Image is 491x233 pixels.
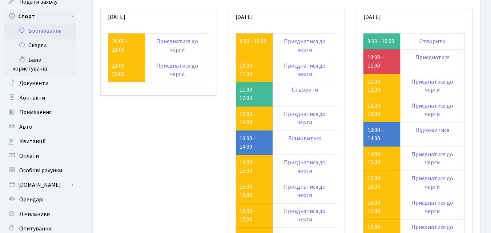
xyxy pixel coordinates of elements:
a: Приєднатися до черги [284,207,326,224]
a: Квитанції [4,134,76,149]
div: [DATE] [228,8,344,26]
a: Бронювання [4,24,76,38]
span: Опитування [19,225,51,233]
a: [DOMAIN_NAME] [4,178,76,192]
a: Приєднатися до черги [411,78,453,94]
a: 13:00 - 14:00 [367,126,383,142]
span: Особові рахунки [19,166,62,174]
a: Оплати [4,149,76,163]
span: Авто [19,123,32,131]
a: Лічильники [4,207,76,221]
a: Приєднатися до черги [284,110,326,126]
a: Контакти [4,91,76,105]
div: [DATE] [101,8,217,26]
a: Приєднатися до черги [156,37,198,54]
span: Оплати [19,152,39,160]
a: Документи [4,76,76,91]
a: Приєднатися до черги [156,62,198,78]
a: Приєднатися до черги [411,150,453,167]
a: Приєднатися до черги [284,183,326,199]
a: 20:00 - 21:00 [112,37,128,54]
a: Приєднатися до черги [411,102,453,118]
span: Документи [19,79,48,87]
div: [DATE] [356,8,472,26]
a: Скарги [4,38,76,53]
a: Приєднатися до черги [284,37,326,54]
a: Орендарі [4,192,76,207]
a: 15:00 - 16:00 [367,174,383,191]
a: 12:00 - 13:00 [240,110,255,126]
a: 14:00 - 15:00 [240,158,255,175]
a: Створити [292,86,318,94]
a: 10:00 - 11:00 [367,53,383,70]
span: Контакти [19,94,45,102]
a: 16:00 - 17:00 [240,207,255,224]
a: 11:00 - 12:00 [367,78,383,94]
a: Приєднатися до черги [284,62,326,78]
a: Приєднатися [415,53,450,61]
a: 16:00 - 17:00 [367,199,383,215]
span: Приміщення [19,108,52,116]
a: Приєднатися до черги [411,174,453,191]
td: 11:00 - 12:00 [236,82,273,107]
a: Приміщення [4,105,76,120]
span: Квитанції [19,137,46,145]
a: 10:00 - 11:00 [240,62,255,78]
a: 13:00 - 14:00 [240,134,255,151]
td: 9:00 - 10:00 [363,33,400,49]
a: Приєднатися до черги [411,199,453,215]
a: Спорт [4,9,76,24]
a: 15:00 - 16:00 [240,183,255,199]
a: Авто [4,120,76,134]
a: 12:00 - 13:00 [367,102,383,118]
span: Лічильники [19,210,50,218]
a: 9:00 - 10:00 [240,37,266,45]
span: Орендарі [19,196,44,204]
a: Приєднатися до черги [284,158,326,175]
a: Відмовитися [416,126,449,134]
a: Особові рахунки [4,163,76,178]
a: 14:00 - 15:00 [367,150,383,167]
a: Бани користувачів [4,53,76,76]
a: Відмовитися [288,134,322,142]
a: Створити [419,37,446,45]
a: 21:00 - 22:00 [112,62,128,78]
